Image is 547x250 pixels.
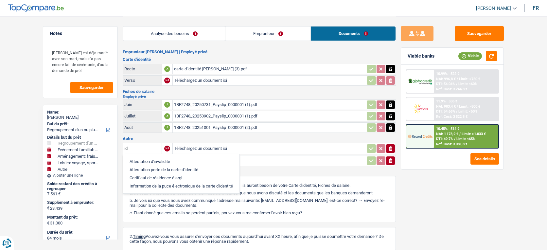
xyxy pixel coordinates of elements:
[164,113,170,119] div: A
[436,115,468,119] div: Ref. Cost: 3 522,8 €
[174,100,364,110] div: 1BF2748_20250731_Payslip_0000001 (1).pdf
[457,104,458,109] span: /
[50,31,111,36] h5: Notes
[123,95,396,98] h2: Employé privé
[47,191,114,197] div: 7.561 €
[123,136,396,141] h3: Autre
[436,127,459,131] div: 10.45% | 514 €
[164,125,170,131] div: A
[408,103,432,115] img: Cofidis
[457,77,458,81] span: /
[458,52,482,60] div: Viable
[476,6,511,11] span: [PERSON_NAME]
[459,77,480,81] span: Limit: >750 €
[8,4,64,12] img: TopCompare Logo
[124,102,160,107] div: Juin
[459,104,480,109] span: Limit: >800 €
[455,26,504,41] button: Sauvegarder
[436,72,459,76] div: 10.99% | 522 €
[123,27,225,41] a: Analyse des besoins
[458,82,477,86] span: Limit: <60%
[458,109,477,114] span: Limit: <50%
[126,182,236,190] li: Information de la puce électronique de la carte d'identité
[470,153,499,165] button: See details
[174,111,364,121] div: 1BF2748_20250902_Payslip_0000001 (1).pdf
[471,3,517,14] a: [PERSON_NAME]
[436,77,456,81] span: NAI: 996,8 €
[436,87,468,91] div: Ref. Cost: 3 244,8 €
[47,205,49,211] span: €
[130,183,389,188] p: 1. Avant de soumettre votre dossier aux banques, ils auront besoin de votre Carte d'identité, Fic...
[408,53,434,59] div: Viable banks
[47,173,114,178] div: Ajouter une ligne
[79,85,104,90] span: Sauvegarder
[164,78,170,83] div: NA
[124,66,160,71] div: Recto
[47,121,112,127] label: But du prêt:
[462,132,486,136] span: Limit: >1.033 €
[436,137,453,141] span: DTI: 49.7%
[408,78,432,85] img: AlphaCredit
[123,49,396,55] h2: Emprunteur [PERSON_NAME] | Employé privé
[436,82,455,86] span: DTI: 54.04%
[174,64,364,74] div: carte d'identité [PERSON_NAME] (3).pdf
[47,110,114,115] div: Name:
[126,174,236,182] li: Certificat de résidence élargi
[123,89,396,94] h3: Fiches de salaire
[133,234,146,239] span: Timing
[126,166,236,174] li: Attestation perte de la carte d'identité
[47,221,49,226] span: €
[130,190,389,195] p: a. Je vous envoie dès à présent un e-mail résumant tout ce que nous avons discuté et les doc...
[130,198,389,208] p: b. Je vois ici que vous nous aviez communiqué l’adresse mail suivante: [EMAIL_ADDRESS][DOMAIN_NA...
[436,109,455,114] span: DTI: 54.66%
[408,130,432,142] img: Record Credits
[47,200,112,205] label: Supplément à emprunter:
[164,146,170,152] div: NA
[70,82,113,93] button: Sauvegarder
[456,109,457,114] span: /
[456,82,457,86] span: /
[311,27,396,41] a: Documents
[164,102,170,108] div: A
[174,123,364,133] div: 1BF2748_20251001_Payslip_0000001 (2).pdf
[164,66,170,72] div: A
[533,5,539,11] div: fr
[124,114,160,118] div: Juillet
[454,137,455,141] span: /
[225,27,310,41] a: Emprunteur
[456,137,475,141] span: Limit: <65%
[47,135,114,140] div: Détails but du prêt
[436,99,457,103] div: 11.9% | 536 €
[436,104,456,109] span: NAI: 983,4 €
[47,181,114,191] div: Solde restant des crédits à regrouper
[436,132,458,136] span: NAI: 1 178,2 €
[130,234,389,244] p: 2. Pouvez-vous vous assurer d'envoyer ces documents aujourd'hui avant XX heure, afin que je puiss...
[124,125,160,130] div: Août
[124,78,160,83] div: Verso
[47,230,112,235] label: Durée du prêt:
[436,142,468,146] div: Ref. Cost: 3 081,8 €
[130,210,389,215] p: c. Etant donné que ces emails se perdent parfois, pouvez-vous me confirmer l’avoir bien reçu?
[123,57,396,62] h3: Carte d'identité
[47,215,112,220] label: Montant du prêt:
[47,115,114,120] div: [PERSON_NAME]
[126,157,236,166] li: Attestation d'invalidité
[459,132,461,136] span: /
